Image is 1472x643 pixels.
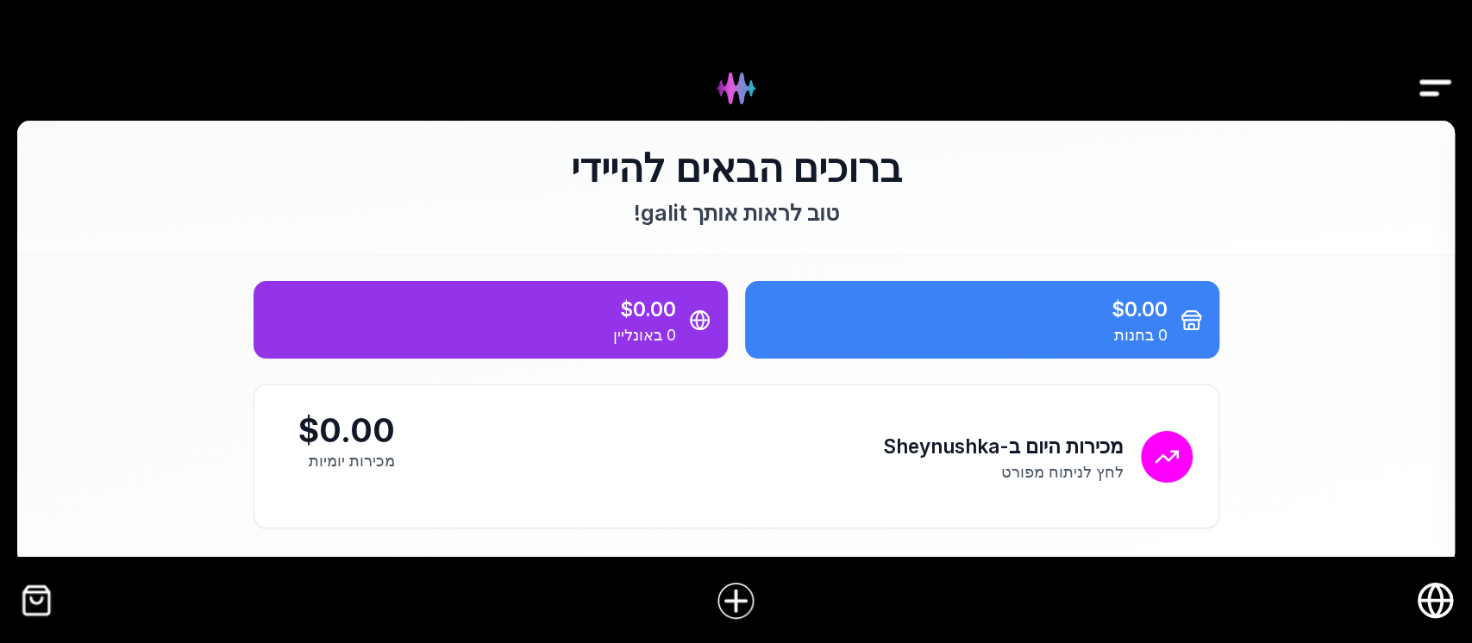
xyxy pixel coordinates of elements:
img: הוסף פריט [716,580,757,621]
span: טוב לראות אותך galit ! [634,200,839,226]
div: 0 באונליין [271,324,676,346]
div: מכירות יומיות [280,450,395,471]
button: Drawer [1416,41,1455,80]
img: Hydee Logo [703,55,769,122]
h1: ברוכים הבאים להיידי [254,147,1219,190]
a: הוסף פריט [703,567,770,634]
div: 0 בחנות [762,324,1168,346]
h2: מכירות היום ב-Sheynushka [883,431,1124,461]
a: חנות אונליין [1416,581,1455,620]
p: לחץ לניתוח מפורט [883,461,1124,483]
img: קופה [17,581,56,620]
div: $0.00 [762,294,1168,324]
img: Drawer [1416,55,1455,122]
div: $0.00 [280,411,395,450]
div: $0.00 [271,294,676,324]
